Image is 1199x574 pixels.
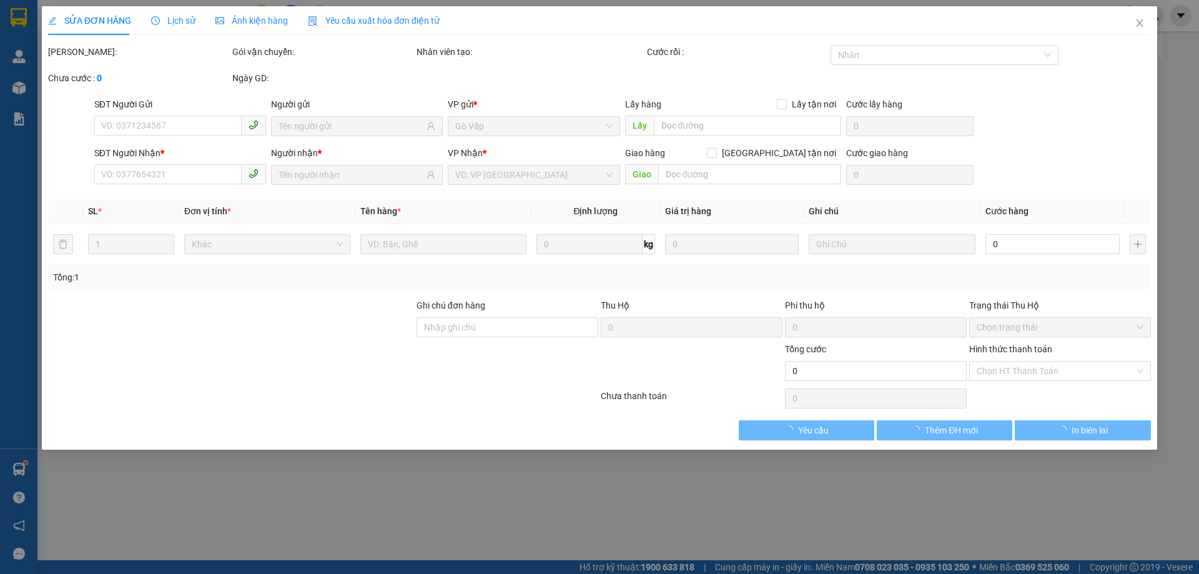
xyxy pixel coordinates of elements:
div: Chưa cước : [48,71,230,85]
input: VD: Bàn, Ghế [360,234,526,254]
label: Cước giao hàng [846,148,908,158]
span: Giao hàng [625,148,665,158]
span: VP Nhận [448,148,483,158]
div: Nhân viên tạo: [417,45,644,59]
span: In biên lai [1072,423,1108,437]
span: loading [911,425,925,434]
div: Ngày GD: [232,71,414,85]
label: Ghi chú đơn hàng [417,300,485,310]
button: Thêm ĐH mới [877,420,1012,440]
span: Lấy tận nơi [787,97,841,111]
input: Dọc đường [658,164,841,184]
span: Gò Vấp [456,117,613,136]
div: Người nhận [271,146,443,160]
span: Thêm ĐH mới [925,423,978,437]
span: loading [784,425,798,434]
input: Dọc đường [654,116,841,136]
span: edit [48,16,57,25]
span: Định lượng [574,206,618,216]
input: Tên người gửi [279,119,424,133]
button: Yêu cầu [739,420,874,440]
span: loading [1058,425,1072,434]
span: phone [249,120,259,130]
strong: Nhà xe Mỹ Loan [5,6,112,24]
span: SỬA ĐƠN HÀNG [48,16,131,26]
label: Hình thức thanh toán [969,344,1052,354]
div: Chưa thanh toán [599,389,784,411]
div: Cước rồi : [647,45,829,59]
button: plus [1130,234,1146,254]
span: phone [249,169,259,179]
div: SĐT Người Nhận [94,146,266,160]
input: Cước lấy hàng [846,116,974,136]
span: close [1135,18,1145,28]
span: Tên hàng [360,206,401,216]
span: Giao [625,164,658,184]
span: 33 Bác Ái, P Phước Hội, TX Lagi [5,31,111,55]
span: Yêu cầu [798,423,829,437]
label: Cước lấy hàng [846,99,902,109]
span: kg [643,234,655,254]
button: Close [1122,6,1157,41]
span: 9FPI737H [123,7,175,21]
span: [GEOGRAPHIC_DATA] tận nơi [717,146,841,160]
strong: Phiếu gửi hàng [5,79,84,93]
th: Ghi chú [804,199,980,224]
span: Yêu cầu xuất hóa đơn điện tử [308,16,440,26]
div: SĐT Người Gửi [94,97,266,111]
span: Đơn vị tính [184,206,231,216]
span: Ảnh kiện hàng [215,16,288,26]
div: Tổng: 1 [53,270,463,284]
input: 0 [665,234,799,254]
div: Trạng thái Thu Hộ [969,299,1151,312]
span: picture [215,16,224,25]
div: [PERSON_NAME]: [48,45,230,59]
span: SL [88,206,98,216]
span: clock-circle [151,16,160,25]
button: delete [53,234,73,254]
input: Cước giao hàng [846,165,974,185]
span: Gò Vấp [131,79,169,93]
span: Tổng cước [785,344,826,354]
span: Giá trị hàng [665,206,711,216]
div: VP gửi [448,97,620,111]
span: Lịch sử [151,16,195,26]
button: In biên lai [1015,420,1151,440]
span: Chọn trạng thái [977,318,1143,337]
div: Người gửi [271,97,443,111]
span: Lấy [625,116,654,136]
img: icon [308,16,318,26]
span: Thu Hộ [601,300,629,310]
span: user [427,122,436,131]
div: Gói vận chuyển: [232,45,414,59]
span: user [427,171,436,179]
span: 0968278298 [5,57,61,69]
input: Ghi chú đơn hàng [417,317,598,337]
input: Ghi Chú [809,234,975,254]
input: Tên người nhận [279,168,424,182]
span: Cước hàng [985,206,1029,216]
b: 0 [97,73,102,83]
div: Phí thu hộ [785,299,967,317]
span: Khác [192,235,343,254]
span: Lấy hàng [625,99,661,109]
